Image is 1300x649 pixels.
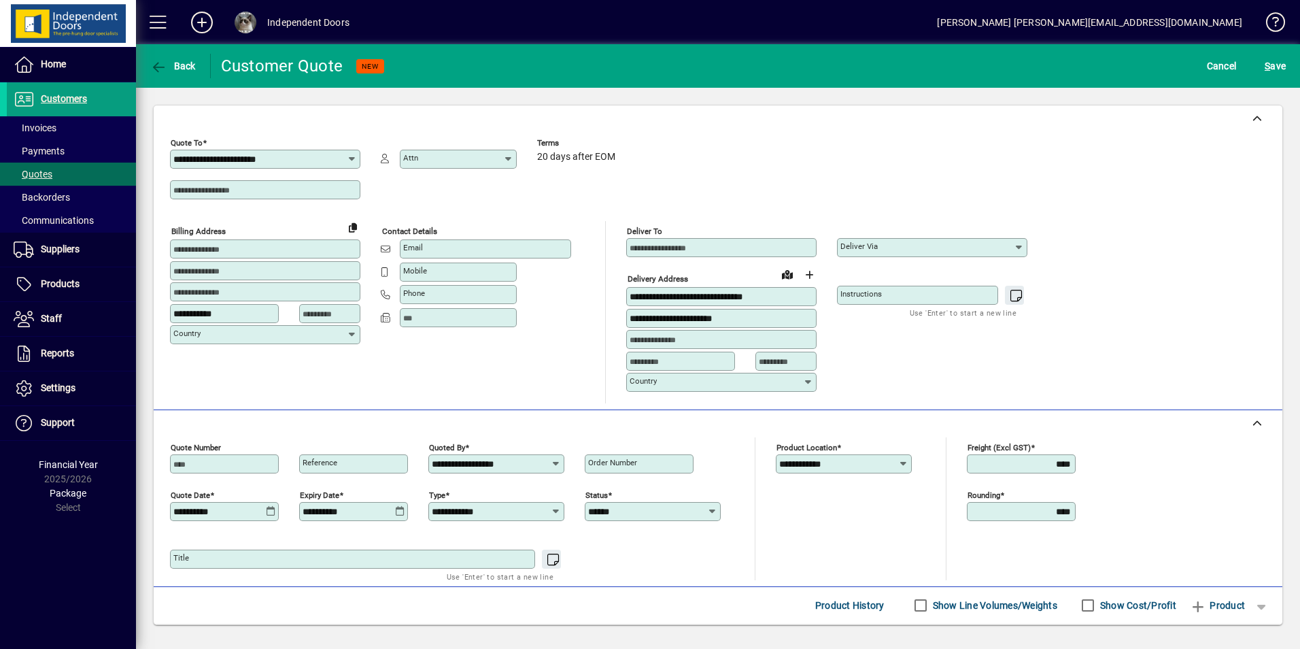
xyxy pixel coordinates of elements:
[41,313,62,324] span: Staff
[1097,599,1176,612] label: Show Cost/Profit
[14,122,56,133] span: Invoices
[537,152,615,163] span: 20 days after EOM
[14,215,94,226] span: Communications
[147,54,199,78] button: Back
[1207,55,1237,77] span: Cancel
[41,348,74,359] span: Reports
[7,302,136,336] a: Staff
[585,490,608,499] mat-label: Status
[1256,3,1283,47] a: Knowledge Base
[14,146,65,156] span: Payments
[1190,595,1245,616] span: Product
[7,209,136,232] a: Communications
[930,599,1057,612] label: Show Line Volumes/Weights
[303,458,337,467] mat-label: Reference
[171,442,221,452] mat-label: Quote number
[362,62,379,71] span: NEW
[1203,54,1240,78] button: Cancel
[41,93,87,104] span: Customers
[7,337,136,371] a: Reports
[300,490,339,499] mat-label: Expiry date
[968,442,1031,452] mat-label: Freight (excl GST)
[798,264,820,286] button: Choose address
[7,267,136,301] a: Products
[447,569,553,584] mat-hint: Use 'Enter' to start a new line
[224,10,267,35] button: Profile
[7,139,136,163] a: Payments
[7,233,136,267] a: Suppliers
[342,216,364,238] button: Copy to Delivery address
[1265,55,1286,77] span: ave
[41,382,75,393] span: Settings
[136,54,211,78] app-page-header-button: Back
[627,227,662,236] mat-label: Deliver To
[1261,54,1289,78] button: Save
[403,288,425,298] mat-label: Phone
[14,169,52,180] span: Quotes
[7,186,136,209] a: Backorders
[171,138,203,148] mat-label: Quote To
[429,490,445,499] mat-label: Type
[776,263,798,285] a: View on map
[7,48,136,82] a: Home
[403,153,418,163] mat-label: Attn
[810,593,890,618] button: Product History
[815,595,885,616] span: Product History
[7,163,136,186] a: Quotes
[937,12,1242,33] div: [PERSON_NAME] [PERSON_NAME][EMAIL_ADDRESS][DOMAIN_NAME]
[267,12,349,33] div: Independent Doors
[537,139,619,148] span: Terms
[840,242,878,251] mat-label: Deliver via
[41,278,80,289] span: Products
[429,442,465,452] mat-label: Quoted by
[588,458,637,467] mat-label: Order number
[1183,593,1252,618] button: Product
[41,59,66,69] span: Home
[630,376,657,386] mat-label: Country
[180,10,224,35] button: Add
[173,329,201,338] mat-label: Country
[403,266,427,276] mat-label: Mobile
[776,442,837,452] mat-label: Product location
[968,490,1000,499] mat-label: Rounding
[39,459,98,470] span: Financial Year
[50,488,86,499] span: Package
[840,289,882,299] mat-label: Instructions
[221,55,343,77] div: Customer Quote
[7,406,136,440] a: Support
[150,61,196,71] span: Back
[7,116,136,139] a: Invoices
[171,490,210,499] mat-label: Quote date
[403,243,423,252] mat-label: Email
[14,192,70,203] span: Backorders
[41,244,80,254] span: Suppliers
[1265,61,1270,71] span: S
[173,553,189,563] mat-label: Title
[910,305,1016,320] mat-hint: Use 'Enter' to start a new line
[7,371,136,405] a: Settings
[41,417,75,428] span: Support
